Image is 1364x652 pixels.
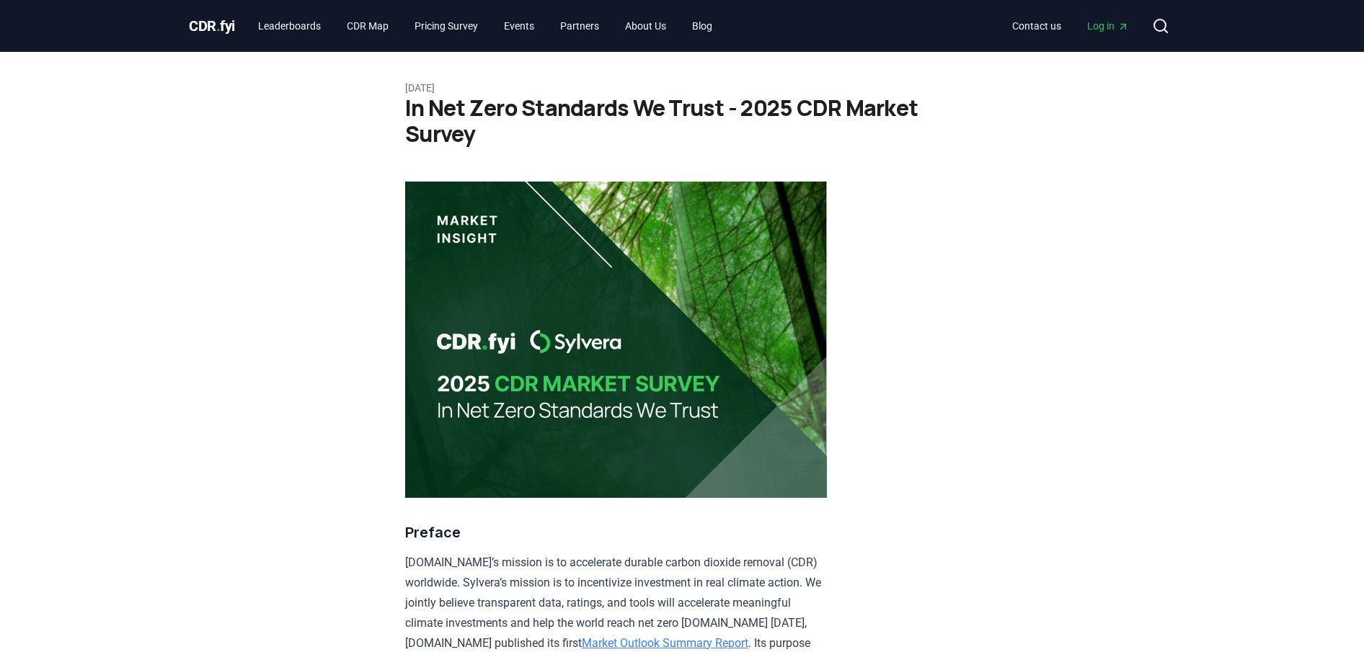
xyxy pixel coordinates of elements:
[1001,13,1073,39] a: Contact us
[549,13,611,39] a: Partners
[335,13,400,39] a: CDR Map
[1087,19,1129,33] span: Log in
[492,13,546,39] a: Events
[247,13,332,39] a: Leaderboards
[189,16,235,36] a: CDR.fyi
[405,81,959,95] p: [DATE]
[247,13,724,39] nav: Main
[582,636,748,650] a: Market Outlook Summary Report
[1076,13,1141,39] a: Log in
[216,17,221,35] span: .
[403,13,490,39] a: Pricing Survey
[614,13,678,39] a: About Us
[189,17,235,35] span: CDR fyi
[405,95,959,147] h1: In Net Zero Standards We Trust - 2025 CDR Market Survey
[405,521,827,544] h3: Preface
[1001,13,1141,39] nav: Main
[681,13,724,39] a: Blog
[405,182,827,498] img: blog post image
